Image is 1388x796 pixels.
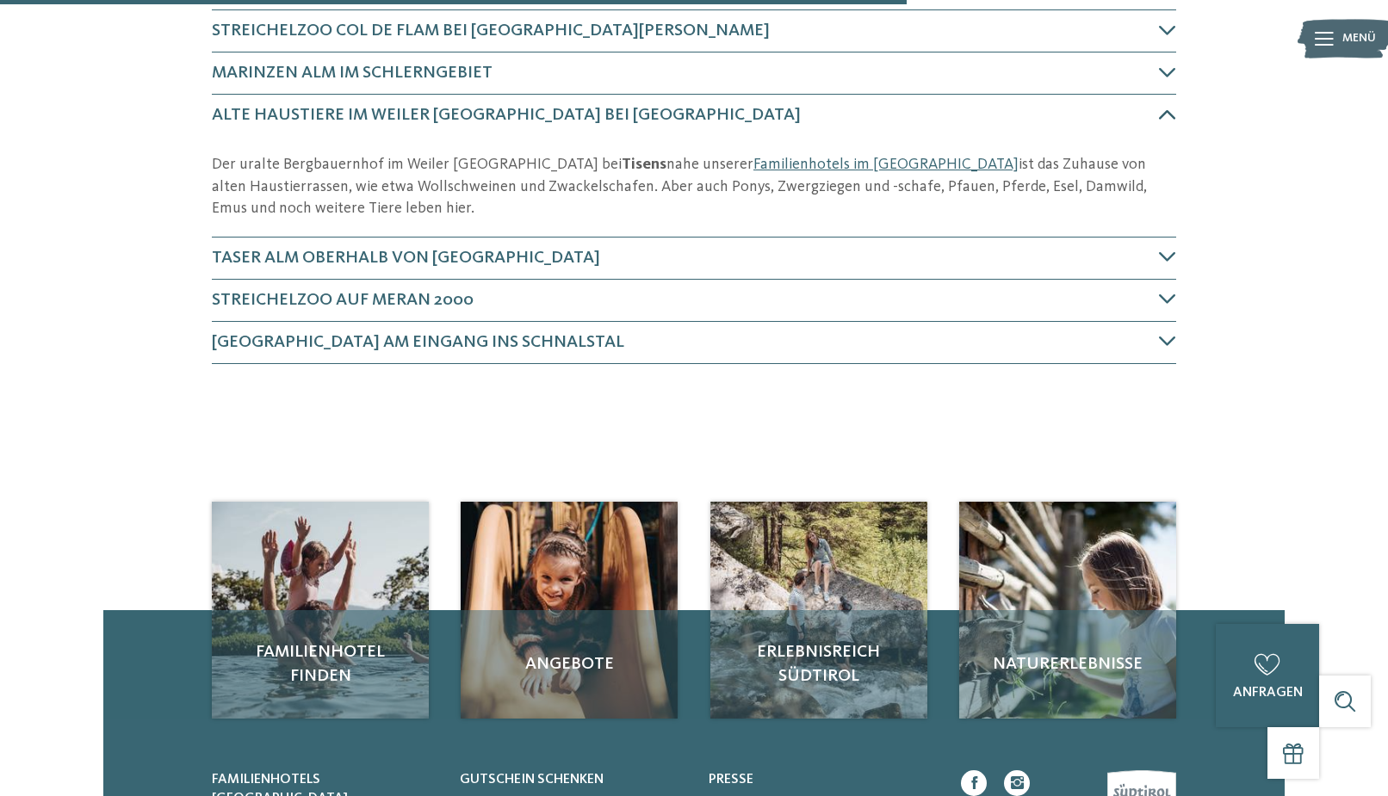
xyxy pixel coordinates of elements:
span: Naturerlebnisse [976,652,1159,676]
strong: Tisens [622,157,666,172]
span: Alte Haustiere im Weiler [GEOGRAPHIC_DATA] bei [GEOGRAPHIC_DATA] [212,107,801,124]
a: Presse [709,770,935,789]
span: Streichelzoo auf Meran 2000 [212,292,474,309]
img: Streichelzoo in Südtirol – ein flauschiges Vergnügen [710,502,927,719]
span: Erlebnisreich Südtirol [728,640,910,688]
a: Streichelzoo in Südtirol – ein flauschiges Vergnügen Naturerlebnisse [959,502,1176,719]
a: Streichelzoo in Südtirol – ein flauschiges Vergnügen Erlebnisreich Südtirol [710,502,927,719]
span: [GEOGRAPHIC_DATA] am Eingang ins Schnalstal [212,334,624,351]
img: Streichelzoo in Südtirol – ein flauschiges Vergnügen [212,502,429,719]
a: Streichelzoo in Südtirol – ein flauschiges Vergnügen Angebote [461,502,678,719]
img: Streichelzoo in Südtirol – ein flauschiges Vergnügen [959,502,1176,719]
span: Gutschein schenken [460,773,604,787]
span: Taser Alm oberhalb von [GEOGRAPHIC_DATA] [212,250,600,267]
p: Der uralte Bergbauernhof im Weiler [GEOGRAPHIC_DATA] bei nahe unserer ist das Zuhause von alten H... [212,154,1176,219]
span: Marinzen Alm im Schlerngebiet [212,65,493,82]
span: anfragen [1233,686,1303,700]
a: anfragen [1216,624,1319,727]
span: Streichelzoo Col de Flam bei [GEOGRAPHIC_DATA][PERSON_NAME] [212,22,770,40]
span: Familienhotel finden [229,640,412,688]
a: Gutschein schenken [460,770,686,789]
a: Streichelzoo in Südtirol – ein flauschiges Vergnügen Familienhotel finden [212,502,429,719]
span: Presse [709,773,753,787]
img: Streichelzoo in Südtirol – ein flauschiges Vergnügen [461,502,678,719]
a: Familienhotels im [GEOGRAPHIC_DATA] [753,157,1019,172]
span: Angebote [478,652,660,676]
